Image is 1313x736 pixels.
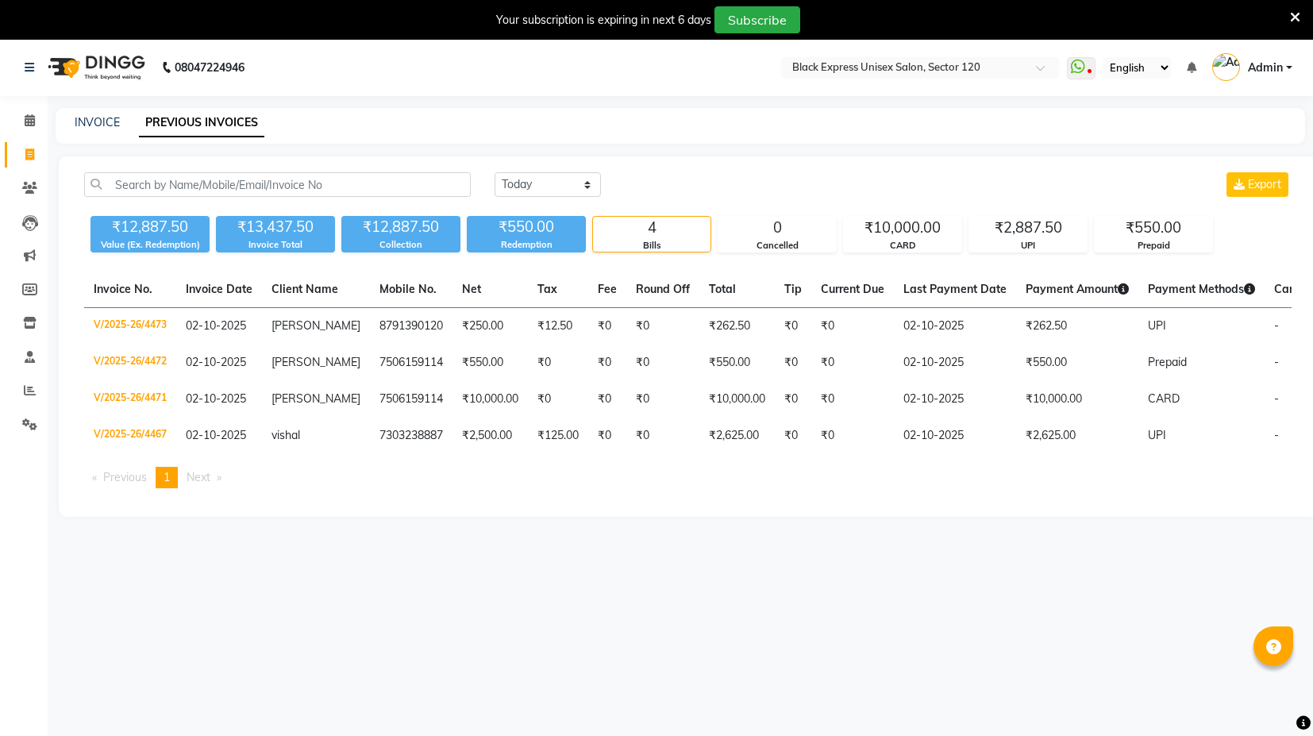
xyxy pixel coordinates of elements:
[90,216,210,238] div: ₹12,887.50
[844,239,961,252] div: CARD
[1016,418,1138,454] td: ₹2,625.00
[598,282,617,296] span: Fee
[775,308,811,345] td: ₹0
[593,217,710,239] div: 4
[1016,345,1138,381] td: ₹550.00
[1226,172,1288,197] button: Export
[588,418,626,454] td: ₹0
[709,282,736,296] span: Total
[528,345,588,381] td: ₹0
[811,345,894,381] td: ₹0
[821,282,884,296] span: Current Due
[1274,391,1279,406] span: -
[84,418,176,454] td: V/2025-26/4467
[775,381,811,418] td: ₹0
[175,45,245,90] b: 08047224946
[462,282,481,296] span: Net
[1274,318,1279,333] span: -
[718,239,836,252] div: Cancelled
[784,282,802,296] span: Tip
[1148,318,1166,333] span: UPI
[626,345,699,381] td: ₹0
[84,172,471,197] input: Search by Name/Mobile/Email/Invoice No
[216,238,335,252] div: Invoice Total
[894,381,1016,418] td: 02-10-2025
[588,381,626,418] td: ₹0
[370,308,452,345] td: 8791390120
[40,45,149,90] img: logo
[1212,53,1240,81] img: Admin
[537,282,557,296] span: Tax
[811,308,894,345] td: ₹0
[370,381,452,418] td: 7506159114
[452,381,528,418] td: ₹10,000.00
[1274,428,1279,442] span: -
[341,238,460,252] div: Collection
[1248,60,1283,76] span: Admin
[84,467,1292,488] nav: Pagination
[699,308,775,345] td: ₹262.50
[94,282,152,296] span: Invoice No.
[714,6,800,33] button: Subscribe
[341,216,460,238] div: ₹12,887.50
[452,345,528,381] td: ₹550.00
[271,428,300,442] span: vishal
[186,318,246,333] span: 02-10-2025
[969,239,1087,252] div: UPI
[1148,391,1180,406] span: CARD
[894,308,1016,345] td: 02-10-2025
[1148,428,1166,442] span: UPI
[699,418,775,454] td: ₹2,625.00
[139,109,264,137] a: PREVIOUS INVOICES
[588,345,626,381] td: ₹0
[1148,282,1255,296] span: Payment Methods
[1095,239,1212,252] div: Prepaid
[811,418,894,454] td: ₹0
[496,12,711,29] div: Your subscription is expiring in next 6 days
[271,391,360,406] span: [PERSON_NAME]
[1248,177,1281,191] span: Export
[528,308,588,345] td: ₹12.50
[186,282,252,296] span: Invoice Date
[636,282,690,296] span: Round Off
[467,238,586,252] div: Redemption
[90,238,210,252] div: Value (Ex. Redemption)
[528,418,588,454] td: ₹125.00
[626,381,699,418] td: ₹0
[1148,355,1187,369] span: Prepaid
[811,381,894,418] td: ₹0
[75,115,120,129] a: INVOICE
[699,345,775,381] td: ₹550.00
[528,381,588,418] td: ₹0
[186,428,246,442] span: 02-10-2025
[84,381,176,418] td: V/2025-26/4471
[187,470,210,484] span: Next
[626,418,699,454] td: ₹0
[1095,217,1212,239] div: ₹550.00
[894,345,1016,381] td: 02-10-2025
[593,239,710,252] div: Bills
[1246,672,1297,720] iframe: chat widget
[1016,308,1138,345] td: ₹262.50
[626,308,699,345] td: ₹0
[718,217,836,239] div: 0
[1016,381,1138,418] td: ₹10,000.00
[775,418,811,454] td: ₹0
[164,470,170,484] span: 1
[588,308,626,345] td: ₹0
[452,418,528,454] td: ₹2,500.00
[467,216,586,238] div: ₹550.00
[699,381,775,418] td: ₹10,000.00
[103,470,147,484] span: Previous
[186,355,246,369] span: 02-10-2025
[370,418,452,454] td: 7303238887
[186,391,246,406] span: 02-10-2025
[84,308,176,345] td: V/2025-26/4473
[271,318,360,333] span: [PERSON_NAME]
[84,345,176,381] td: V/2025-26/4472
[844,217,961,239] div: ₹10,000.00
[894,418,1016,454] td: 02-10-2025
[903,282,1007,296] span: Last Payment Date
[271,282,338,296] span: Client Name
[775,345,811,381] td: ₹0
